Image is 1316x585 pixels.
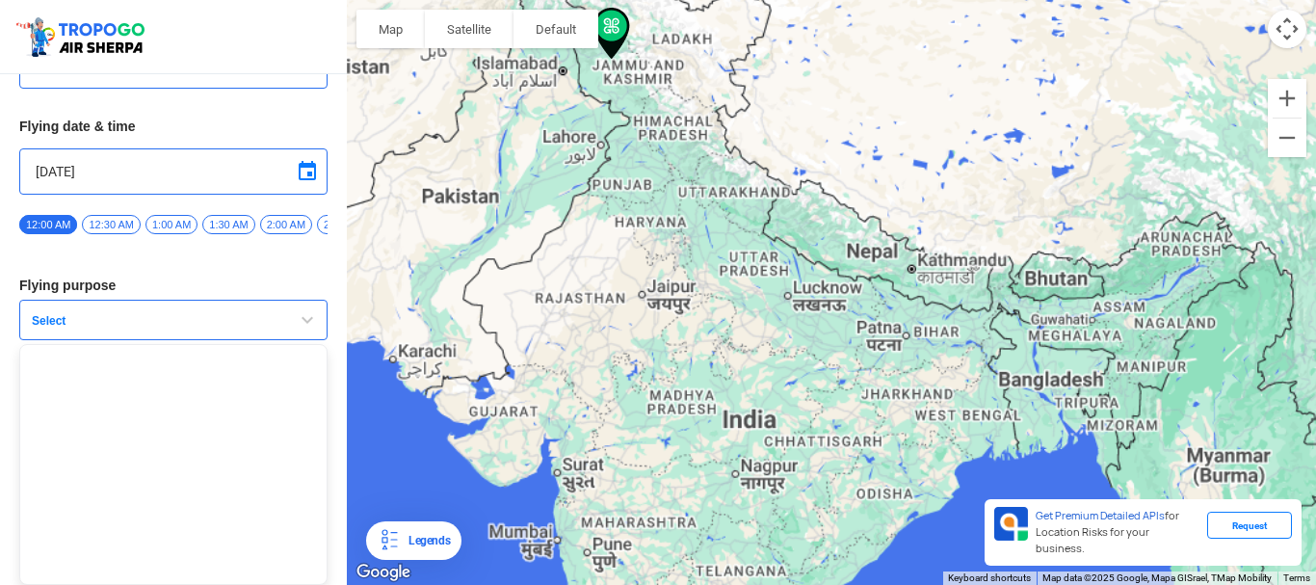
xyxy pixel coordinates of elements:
span: 1:00 AM [145,215,197,234]
a: Terms [1283,572,1310,583]
div: Legends [401,529,450,552]
div: for Location Risks for your business. [1028,507,1207,558]
button: Show street map [356,10,425,48]
span: 12:30 AM [82,215,140,234]
a: Open this area in Google Maps (opens a new window) [352,560,415,585]
span: 2:30 AM [317,215,369,234]
img: Premium APIs [994,507,1028,541]
span: 12:00 AM [19,215,77,234]
span: 2:00 AM [260,215,312,234]
img: Google [352,560,415,585]
input: Select Date [36,160,311,183]
img: ic_tgdronemaps.svg [14,14,151,59]
div: Request [1207,512,1292,539]
button: Keyboard shortcuts [948,572,1031,585]
button: Select [19,300,328,340]
img: Legends [378,529,401,552]
button: Map camera controls [1268,10,1306,48]
button: Zoom out [1268,119,1306,157]
h3: Flying date & time [19,120,328,133]
span: Select [24,313,265,329]
span: 1:30 AM [202,215,254,234]
button: Show satellite imagery [425,10,513,48]
h3: Flying purpose [19,279,328,292]
span: Map data ©2025 Google, Mapa GISrael, TMap Mobility [1042,572,1272,583]
ul: Select [19,344,328,585]
span: Get Premium Detailed APIs [1036,509,1165,522]
button: Zoom in [1268,79,1306,118]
